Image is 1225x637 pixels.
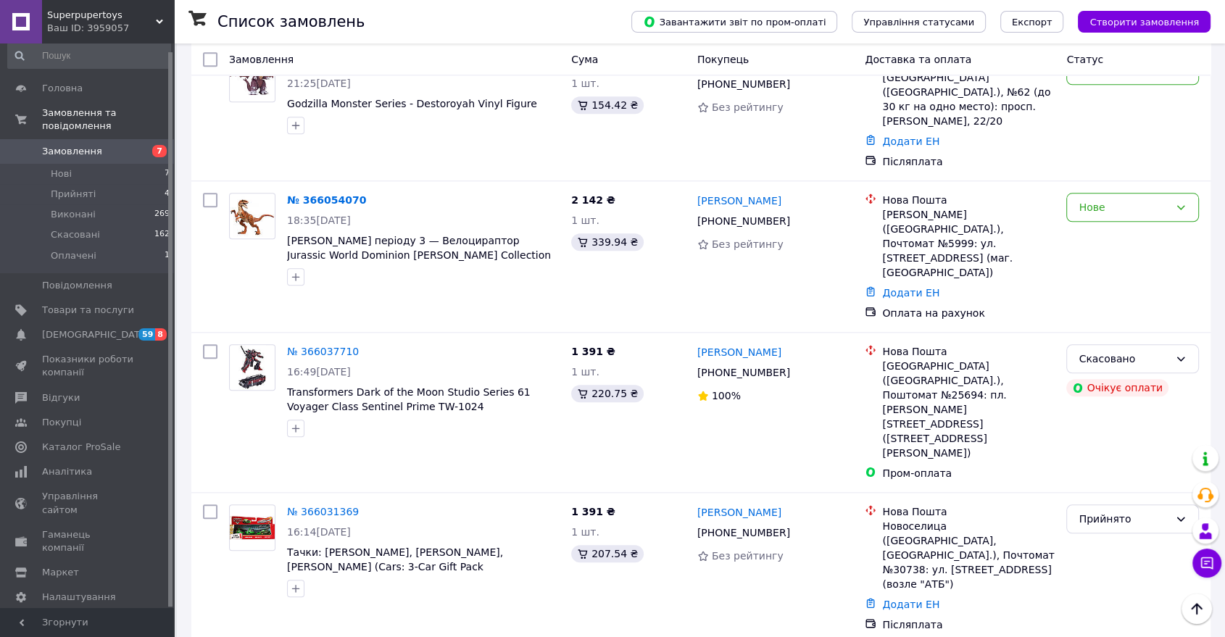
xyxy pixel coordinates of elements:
[571,54,598,65] span: Cума
[165,167,170,180] span: 7
[882,287,939,299] a: Додати ЕН
[42,304,134,317] span: Товари та послуги
[852,11,986,33] button: Управління статусами
[571,78,599,89] span: 1 шт.
[697,54,749,65] span: Покупець
[694,522,793,543] div: [PHONE_NUMBER]
[631,11,837,33] button: Завантажити звіт по пром-оплаті
[7,43,171,69] input: Пошук
[287,346,359,357] a: № 366037710
[712,238,784,250] span: Без рейтингу
[571,96,644,114] div: 154.42 ₴
[1182,594,1212,624] button: Наверх
[42,416,81,429] span: Покупці
[697,193,781,208] a: [PERSON_NAME]
[694,74,793,94] div: [PHONE_NUMBER]
[882,136,939,147] a: Додати ЕН
[571,545,644,562] div: 207.54 ₴
[165,188,170,201] span: 4
[643,15,826,28] span: Завантажити звіт по пром-оплаті
[138,328,155,341] span: 59
[712,101,784,113] span: Без рейтингу
[697,505,781,520] a: [PERSON_NAME]
[42,107,174,133] span: Замовлення та повідомлення
[694,211,793,231] div: [PHONE_NUMBER]
[229,344,275,391] a: Фото товару
[47,9,156,22] span: Superpupertoys
[287,194,366,206] a: № 366054070
[882,617,1055,632] div: Післяплата
[1000,11,1064,33] button: Експорт
[229,54,294,65] span: Замовлення
[152,145,167,157] span: 7
[42,566,79,579] span: Маркет
[230,196,275,236] img: Фото товару
[882,193,1055,207] div: Нова Пошта
[571,194,615,206] span: 2 142 ₴
[882,306,1055,320] div: Оплата на рахунок
[697,345,781,359] a: [PERSON_NAME]
[712,550,784,562] span: Без рейтингу
[571,366,599,378] span: 1 шт.
[42,279,112,292] span: Повідомлення
[229,193,275,239] a: Фото товару
[42,465,92,478] span: Аналітика
[1066,379,1168,396] div: Очікує оплати
[1012,17,1052,28] span: Експорт
[1079,351,1169,367] div: Скасовано
[47,22,174,35] div: Ваш ID: 3959057
[882,70,1055,128] div: [GEOGRAPHIC_DATA] ([GEOGRAPHIC_DATA].), №62 (до 30 кг на одно место): просп. [PERSON_NAME], 22/20
[571,526,599,538] span: 1 шт.
[217,13,365,30] h1: Список замовлень
[42,353,134,379] span: Показники роботи компанії
[42,145,102,158] span: Замовлення
[230,62,275,96] img: Фото товару
[882,207,1055,280] div: [PERSON_NAME] ([GEOGRAPHIC_DATA].), Почтомат №5999: ул. [STREET_ADDRESS] (маг. [GEOGRAPHIC_DATA])
[1079,511,1169,527] div: Прийнято
[882,504,1055,519] div: Нова Пошта
[51,208,96,221] span: Виконані
[287,526,351,538] span: 16:14[DATE]
[571,215,599,226] span: 1 шт.
[882,599,939,610] a: Додати ЕН
[694,362,793,383] div: [PHONE_NUMBER]
[1066,54,1103,65] span: Статус
[51,228,100,241] span: Скасовані
[882,344,1055,359] div: Нова Пошта
[230,516,275,539] img: Фото товару
[154,228,170,241] span: 162
[229,56,275,102] a: Фото товару
[42,328,149,341] span: [DEMOGRAPHIC_DATA]
[287,546,503,616] a: Тачки: [PERSON_NAME], [PERSON_NAME], [PERSON_NAME] (Cars: 3-Car Gift Pack [DEMOGRAPHIC_DATA] Fan ...
[287,506,359,517] a: № 366031369
[42,391,80,404] span: Відгуки
[712,390,741,401] span: 100%
[571,385,644,402] div: 220.75 ₴
[571,346,615,357] span: 1 391 ₴
[1078,11,1211,33] button: Створити замовлення
[287,78,351,89] span: 21:25[DATE]
[287,235,551,275] a: [PERSON_NAME] періоду 3 — Велоцираптор Jurassic World Dominion [PERSON_NAME] Collection Velocirap...
[51,249,96,262] span: Оплачені
[51,188,96,201] span: Прийняті
[1089,17,1199,28] span: Створити замовлення
[287,366,351,378] span: 16:49[DATE]
[42,82,83,95] span: Головна
[882,466,1055,480] div: Пром-оплата
[865,54,971,65] span: Доставка та оплата
[863,17,974,28] span: Управління статусами
[1079,199,1169,215] div: Нове
[1192,549,1221,578] button: Чат з покупцем
[229,504,275,551] a: Фото товару
[882,359,1055,460] div: [GEOGRAPHIC_DATA] ([GEOGRAPHIC_DATA].), Поштомат №25694: пл. [PERSON_NAME][STREET_ADDRESS] ([STRE...
[571,233,644,251] div: 339.94 ₴
[42,490,134,516] span: Управління сайтом
[42,441,120,454] span: Каталог ProSale
[287,98,537,109] a: Godzilla Monster Series - Destoroyah Vinyl Figure
[238,345,266,390] img: Фото товару
[155,328,167,341] span: 8
[42,591,116,604] span: Налаштування
[42,528,134,554] span: Гаманець компанії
